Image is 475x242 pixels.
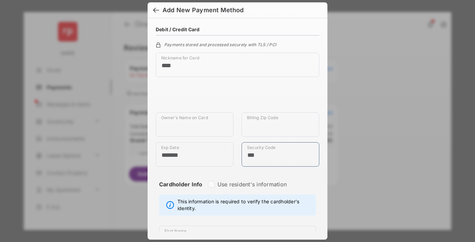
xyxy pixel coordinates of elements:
[156,41,319,47] div: Payments stored and processed securely with TLS / PCI
[156,26,200,32] h4: Debit / Credit Card
[156,82,319,112] iframe: Credit card field
[217,181,287,188] label: Use resident's information
[177,198,312,212] span: This information is required to verify the cardholder's identity.
[163,6,244,14] div: Add New Payment Method
[159,181,203,200] strong: Cardholder Info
